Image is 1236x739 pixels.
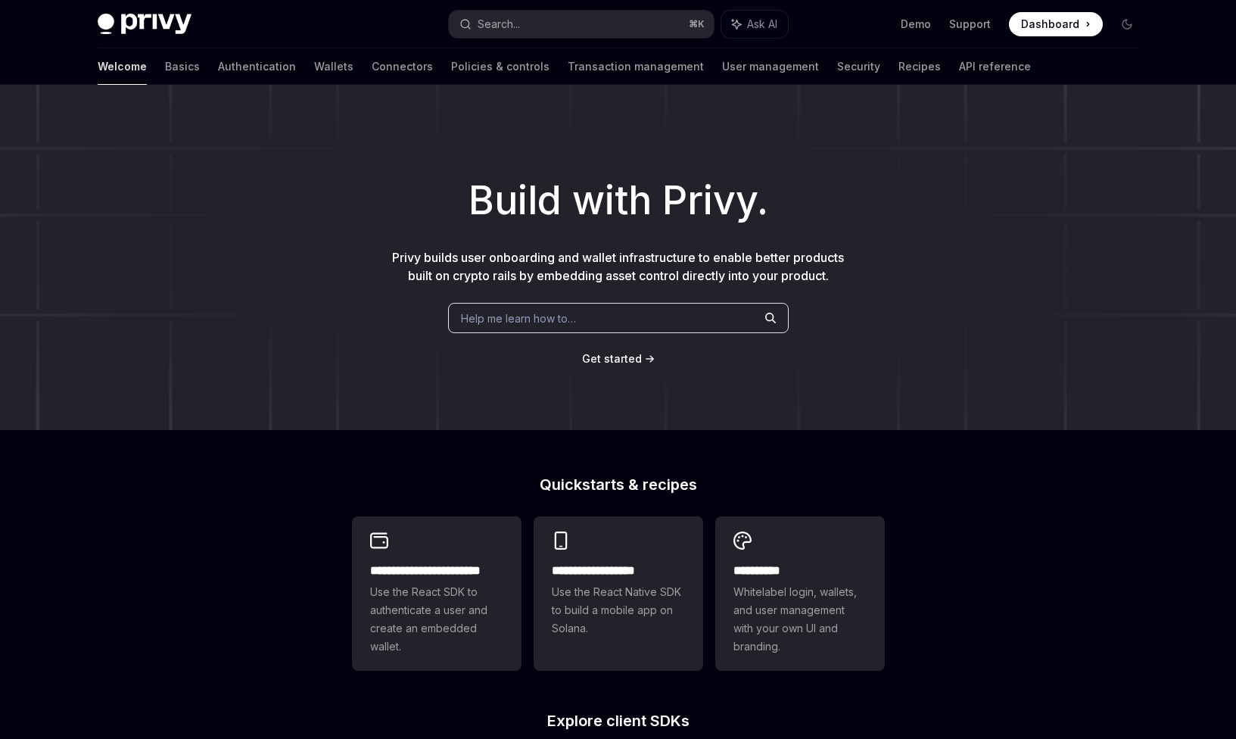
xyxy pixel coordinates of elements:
button: Search...⌘K [449,11,714,38]
a: Basics [165,48,200,85]
span: Help me learn how to… [461,310,576,326]
h2: Explore client SDKs [352,713,885,728]
button: Ask AI [721,11,788,38]
div: Search... [478,15,520,33]
h2: Quickstarts & recipes [352,477,885,492]
a: Transaction management [568,48,704,85]
span: Ask AI [747,17,777,32]
h1: Build with Privy. [24,171,1212,230]
span: Use the React Native SDK to build a mobile app on Solana. [552,583,685,638]
a: Demo [901,17,931,32]
button: Toggle dark mode [1115,12,1139,36]
span: Use the React SDK to authenticate a user and create an embedded wallet. [370,583,503,656]
img: dark logo [98,14,191,35]
a: Wallets [314,48,353,85]
a: Recipes [898,48,941,85]
a: **** **** **** ***Use the React Native SDK to build a mobile app on Solana. [534,516,703,671]
a: Policies & controls [451,48,550,85]
span: Privy builds user onboarding and wallet infrastructure to enable better products built on crypto ... [392,250,844,283]
a: Security [837,48,880,85]
span: Dashboard [1021,17,1079,32]
a: Support [949,17,991,32]
a: API reference [959,48,1031,85]
a: Get started [582,351,642,366]
a: **** *****Whitelabel login, wallets, and user management with your own UI and branding. [715,516,885,671]
a: Connectors [372,48,433,85]
a: User management [722,48,819,85]
a: Dashboard [1009,12,1103,36]
span: Get started [582,352,642,365]
span: ⌘ K [689,18,705,30]
a: Welcome [98,48,147,85]
span: Whitelabel login, wallets, and user management with your own UI and branding. [733,583,867,656]
a: Authentication [218,48,296,85]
